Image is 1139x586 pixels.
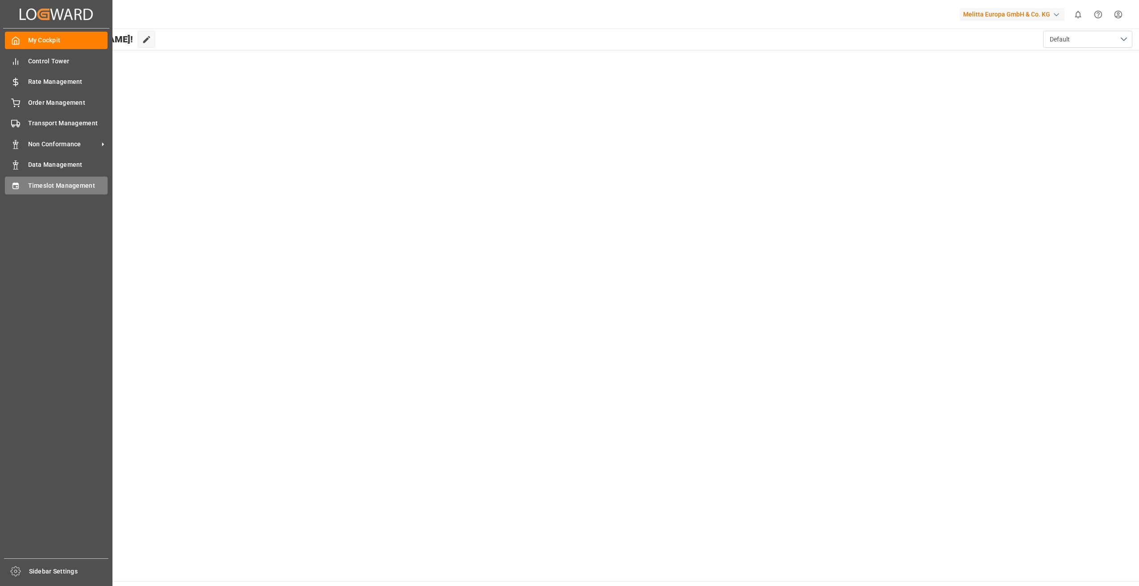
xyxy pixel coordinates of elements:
[28,36,108,45] span: My Cockpit
[28,160,108,169] span: Data Management
[1043,31,1132,48] button: open menu
[1068,4,1088,25] button: show 0 new notifications
[5,94,108,111] a: Order Management
[5,115,108,132] a: Transport Management
[28,181,108,190] span: Timeslot Management
[29,567,109,576] span: Sidebar Settings
[28,77,108,87] span: Rate Management
[5,177,108,194] a: Timeslot Management
[28,57,108,66] span: Control Tower
[28,119,108,128] span: Transport Management
[5,32,108,49] a: My Cockpit
[1050,35,1070,44] span: Default
[5,156,108,173] a: Data Management
[960,6,1068,23] button: Melitta Europa GmbH & Co. KG
[1088,4,1108,25] button: Help Center
[28,140,99,149] span: Non Conformance
[28,98,108,107] span: Order Management
[5,73,108,91] a: Rate Management
[960,8,1064,21] div: Melitta Europa GmbH & Co. KG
